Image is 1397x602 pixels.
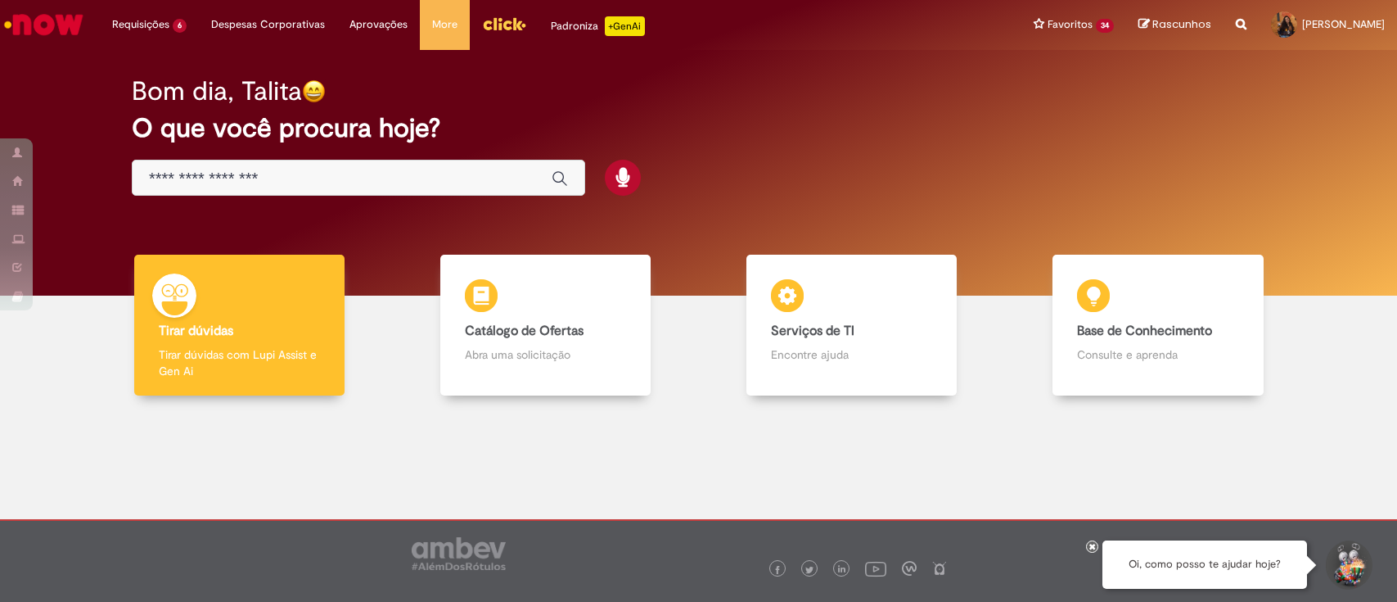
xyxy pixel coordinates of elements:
[805,566,813,574] img: logo_footer_twitter.png
[838,565,846,575] img: logo_footer_linkedin.png
[465,346,626,363] p: Abra uma solicitação
[699,255,1005,396] a: Serviços de TI Encontre ajuda
[605,16,645,36] p: +GenAi
[211,16,325,33] span: Despesas Corporativas
[902,561,917,576] img: logo_footer_workplace.png
[1152,16,1211,32] span: Rascunhos
[432,16,457,33] span: More
[1302,17,1385,31] span: [PERSON_NAME]
[112,16,169,33] span: Requisições
[159,323,233,339] b: Tirar dúvidas
[132,114,1265,143] h2: O que você procura hoje?
[1048,16,1093,33] span: Favoritos
[1077,323,1212,339] b: Base de Conhecimento
[1096,19,1114,33] span: 34
[86,255,392,396] a: Tirar dúvidas Tirar dúvidas com Lupi Assist e Gen Ai
[132,77,302,106] h2: Bom dia, Talita
[302,79,326,103] img: happy-face.png
[412,537,506,570] img: logo_footer_ambev_rotulo_gray.png
[482,11,526,36] img: click_logo_yellow_360x200.png
[1077,346,1238,363] p: Consulte e aprenda
[173,19,187,33] span: 6
[159,346,320,379] p: Tirar dúvidas com Lupi Assist e Gen Ai
[2,8,86,41] img: ServiceNow
[932,561,947,576] img: logo_footer_naosei.png
[1102,541,1307,589] div: Oi, como posso te ajudar hoje?
[465,323,584,339] b: Catálogo de Ofertas
[1323,541,1372,590] button: Iniciar Conversa de Suporte
[773,566,782,574] img: logo_footer_facebook.png
[551,16,645,36] div: Padroniza
[1005,255,1311,396] a: Base de Conhecimento Consulte e aprenda
[1138,17,1211,33] a: Rascunhos
[392,255,698,396] a: Catálogo de Ofertas Abra uma solicitação
[771,346,932,363] p: Encontre ajuda
[865,558,886,579] img: logo_footer_youtube.png
[349,16,408,33] span: Aprovações
[771,323,854,339] b: Serviços de TI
